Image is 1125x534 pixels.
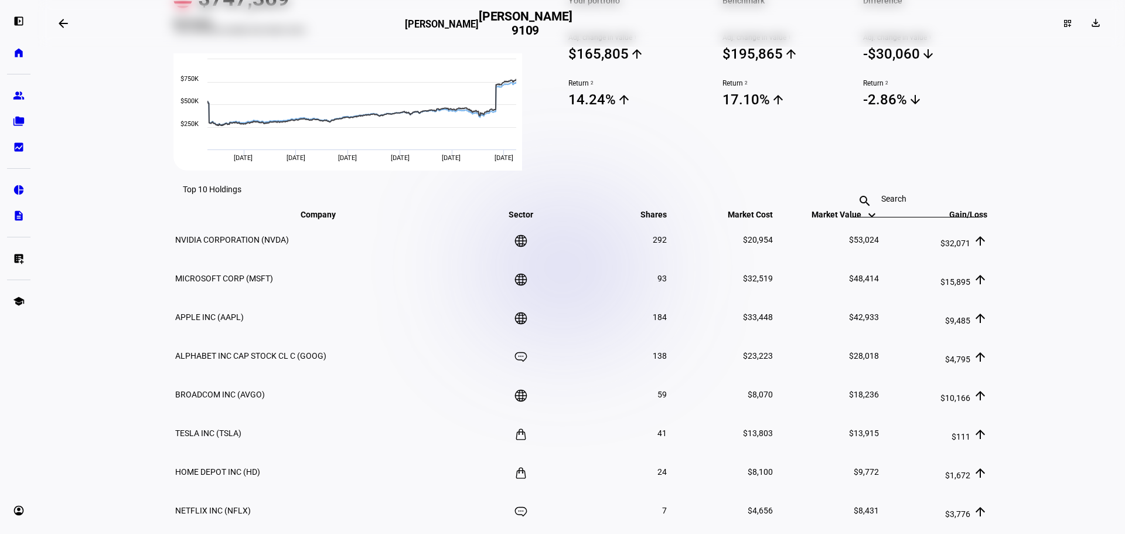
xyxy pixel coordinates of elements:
span: ALPHABET INC CAP STOCK CL C (GOOG) [175,351,326,360]
span: $32,519 [743,274,773,283]
span: $18,236 [849,390,879,399]
span: 59 [657,390,667,399]
span: [DATE] [442,154,461,162]
a: folder_copy [7,110,30,133]
sup: 2 [589,79,594,87]
span: NETFLIX INC (NFLX) [175,506,251,515]
span: APPLE INC (AAPL) [175,312,244,322]
span: $20,954 [743,235,773,244]
eth-mat-symbol: description [13,210,25,222]
span: 41 [657,428,667,438]
span: MICROSOFT CORP (MSFT) [175,274,273,283]
span: Sector [500,210,542,219]
span: $32,071 [940,239,970,248]
eth-mat-symbol: school [13,295,25,307]
mat-icon: keyboard_arrow_down [865,208,879,222]
span: Gain/Loss [932,210,987,219]
input: Search [881,194,949,203]
sup: 2 [743,79,748,87]
eth-mat-symbol: group [13,90,25,101]
eth-mat-symbol: folder_copy [13,115,25,127]
a: pie_chart [7,178,30,202]
span: 292 [653,235,667,244]
span: $15,895 [940,277,970,287]
span: [DATE] [391,154,410,162]
mat-icon: arrow_downward [921,47,935,61]
eth-mat-symbol: bid_landscape [13,141,25,153]
eth-mat-symbol: list_alt_add [13,253,25,264]
sup: 2 [884,79,888,87]
span: 7 [662,506,667,515]
span: $28,018 [849,351,879,360]
eth-mat-symbol: account_circle [13,505,25,516]
mat-icon: dashboard_customize [1063,19,1072,28]
mat-icon: arrow_upward [617,93,631,107]
text: $250K [180,120,199,128]
mat-icon: arrow_upward [973,350,987,364]
mat-icon: arrow_upward [973,273,987,287]
a: home [7,41,30,64]
span: $8,100 [748,467,773,477]
span: $23,223 [743,351,773,360]
text: $500K [180,97,199,105]
span: NVIDIA CORPORATION (NVDA) [175,235,289,244]
mat-icon: arrow_upward [973,466,987,480]
span: $13,803 [743,428,773,438]
mat-icon: arrow_upward [771,93,785,107]
span: $53,024 [849,235,879,244]
span: [DATE] [287,154,305,162]
span: 14.24% [568,91,694,108]
span: TESLA INC (TSLA) [175,428,241,438]
mat-icon: arrow_upward [973,311,987,325]
span: $48,414 [849,274,879,283]
span: Return [568,79,694,87]
div: $165,805 [568,46,629,62]
span: $9,485 [945,316,970,325]
span: $3,776 [945,509,970,519]
span: Shares [623,210,667,219]
span: Market Value [812,210,879,219]
a: group [7,84,30,107]
mat-icon: arrow_upward [973,389,987,403]
span: [DATE] [495,154,513,162]
span: $10,166 [940,393,970,403]
eth-mat-symbol: home [13,47,25,59]
span: 93 [657,274,667,283]
span: $4,656 [748,506,773,515]
eth-mat-symbol: pie_chart [13,184,25,196]
span: Company [301,210,353,219]
mat-icon: search [851,194,879,208]
mat-icon: download [1090,17,1102,29]
a: bid_landscape [7,135,30,159]
eth-mat-symbol: left_panel_open [13,15,25,27]
a: description [7,204,30,227]
h2: [PERSON_NAME] 9109 [479,9,572,38]
span: $1,672 [945,471,970,480]
text: $750K [180,75,199,83]
span: -2.86% [863,91,989,108]
span: $33,448 [743,312,773,322]
span: [DATE] [338,154,357,162]
h3: [PERSON_NAME] [405,19,479,36]
span: Market Cost [710,210,773,219]
span: $4,795 [945,355,970,364]
span: 24 [657,467,667,477]
span: $111 [952,432,970,441]
span: 17.10% [722,91,848,108]
span: Return [863,79,989,87]
mat-icon: arrow_upward [973,505,987,519]
span: Return [722,79,848,87]
mat-icon: arrow_downward [908,93,922,107]
mat-icon: arrow_upward [784,47,798,61]
span: 138 [653,351,667,360]
span: [DATE] [234,154,253,162]
span: $8,431 [854,506,879,515]
mat-icon: arrow_backwards [56,16,70,30]
span: BROADCOM INC (AVGO) [175,390,265,399]
mat-icon: arrow_upward [973,234,987,248]
span: $13,915 [849,428,879,438]
mat-icon: arrow_upward [973,427,987,441]
span: $8,070 [748,390,773,399]
eth-data-table-title: Top 10 Holdings [183,185,241,194]
span: $9,772 [854,467,879,477]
